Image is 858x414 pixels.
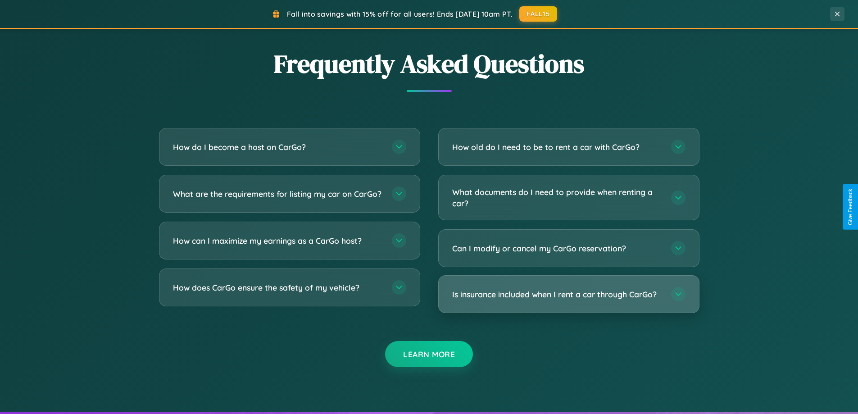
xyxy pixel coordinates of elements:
h3: What documents do I need to provide when renting a car? [452,187,662,209]
h3: What are the requirements for listing my car on CarGo? [173,188,383,200]
span: Fall into savings with 15% off for all users! Ends [DATE] 10am PT. [287,9,513,18]
h2: Frequently Asked Questions [159,46,699,81]
h3: How do I become a host on CarGo? [173,141,383,153]
button: FALL15 [519,6,557,22]
button: Learn More [385,341,473,367]
h3: How does CarGo ensure the safety of my vehicle? [173,282,383,293]
h3: Is insurance included when I rent a car through CarGo? [452,289,662,300]
h3: How can I maximize my earnings as a CarGo host? [173,235,383,246]
div: Give Feedback [847,189,853,225]
h3: Can I modify or cancel my CarGo reservation? [452,243,662,254]
h3: How old do I need to be to rent a car with CarGo? [452,141,662,153]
